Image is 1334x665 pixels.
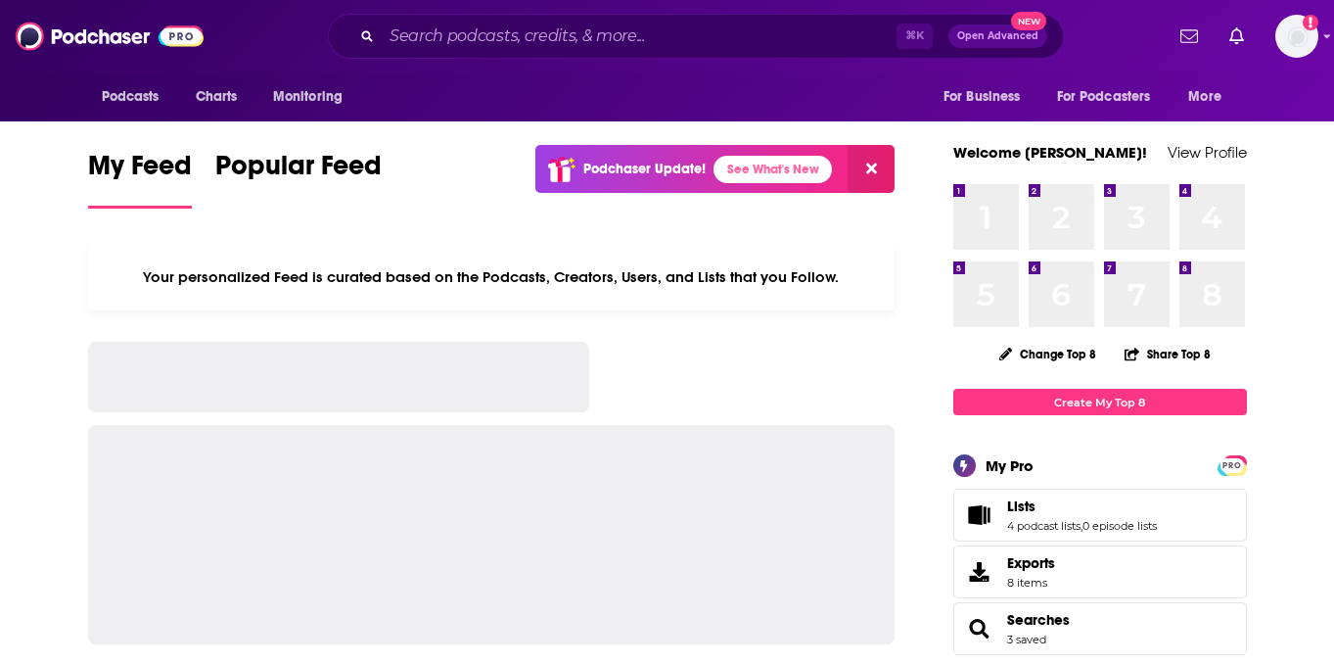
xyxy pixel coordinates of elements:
[583,161,706,177] p: Podchaser Update!
[1007,554,1055,572] span: Exports
[1007,498,1035,515] span: Lists
[215,149,382,194] span: Popular Feed
[1221,20,1252,53] a: Show notifications dropdown
[960,558,999,586] span: Exports
[1057,83,1151,111] span: For Podcasters
[957,31,1038,41] span: Open Advanced
[1007,576,1055,590] span: 8 items
[382,21,897,52] input: Search podcasts, credits, & more...
[1220,458,1244,473] span: PRO
[988,342,1109,366] button: Change Top 8
[88,78,185,116] button: open menu
[16,18,204,55] img: Podchaser - Follow, Share and Rate Podcasts
[948,24,1047,48] button: Open AdvancedNew
[196,83,238,111] span: Charts
[953,489,1247,542] span: Lists
[88,149,192,194] span: My Feed
[259,78,368,116] button: open menu
[1044,78,1179,116] button: open menu
[1168,143,1247,162] a: View Profile
[953,546,1247,598] a: Exports
[1007,611,1070,629] a: Searches
[1303,15,1318,30] svg: Add a profile image
[1011,12,1046,30] span: New
[1275,15,1318,58] button: Show profile menu
[986,456,1034,475] div: My Pro
[273,83,343,111] span: Monitoring
[953,389,1247,415] a: Create My Top 8
[1220,457,1244,472] a: PRO
[215,149,382,209] a: Popular Feed
[328,14,1064,59] div: Search podcasts, credits, & more...
[1275,15,1318,58] span: Logged in as KSKristina
[1081,519,1082,533] span: ,
[1174,78,1246,116] button: open menu
[1188,83,1221,111] span: More
[1275,15,1318,58] img: User Profile
[897,24,933,49] span: ⌘ K
[1007,633,1046,646] a: 3 saved
[1082,519,1157,533] a: 0 episode lists
[1007,498,1157,515] a: Lists
[960,501,999,529] a: Lists
[953,143,1147,162] a: Welcome [PERSON_NAME]!
[1173,20,1206,53] a: Show notifications dropdown
[88,149,192,209] a: My Feed
[960,615,999,642] a: Searches
[930,78,1045,116] button: open menu
[943,83,1021,111] span: For Business
[713,156,832,183] a: See What's New
[102,83,160,111] span: Podcasts
[1124,335,1212,373] button: Share Top 8
[953,602,1247,655] span: Searches
[1007,519,1081,533] a: 4 podcast lists
[88,244,896,310] div: Your personalized Feed is curated based on the Podcasts, Creators, Users, and Lists that you Follow.
[183,78,250,116] a: Charts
